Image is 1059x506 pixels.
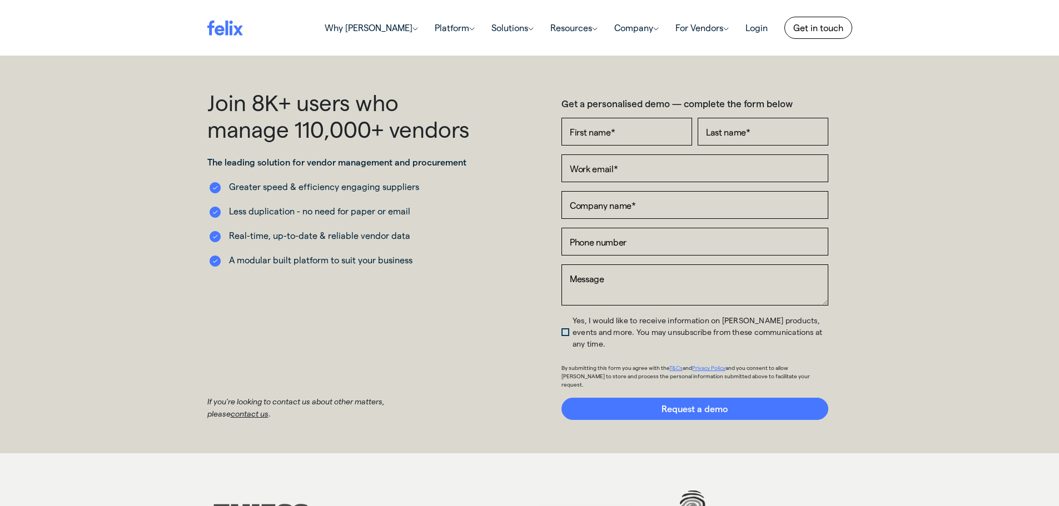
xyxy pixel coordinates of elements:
[207,180,474,193] li: Greater speed & efficiency engaging suppliers
[561,98,793,109] strong: Get a personalised demo — complete the form below
[207,229,474,242] li: Real-time, up-to-date & reliable vendor data
[207,395,430,420] p: If you're looking to contact us about other matters, please .
[483,17,542,39] a: Solutions
[207,89,474,142] h1: Join 8K+ users who manage 110,000+ vendors
[737,17,776,39] a: Login
[667,17,737,39] a: For Vendors
[207,20,243,35] img: felix logo
[316,17,426,39] a: Why [PERSON_NAME]
[426,17,483,39] a: Platform
[207,157,466,167] strong: The leading solution for vendor management and procurement
[606,17,667,39] a: Company
[542,17,606,39] a: Resources
[561,398,828,420] input: Request a demo
[231,409,269,418] a: contact us
[561,364,669,371] span: By submitting this form you agree with the
[692,364,725,371] a: Privacy Policy
[207,204,474,218] li: Less duplication - no need for paper or email
[561,364,810,388] span: and you consent to allow [PERSON_NAME] to store and process the personal information submitted ab...
[207,253,474,267] li: A modular built platform to suit your business
[784,17,852,39] a: Get in touch
[683,364,692,371] span: and
[669,364,683,371] a: T&Cs
[573,315,822,348] span: Yes, I would like to receive information on [PERSON_NAME] products, events and more. You may unsu...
